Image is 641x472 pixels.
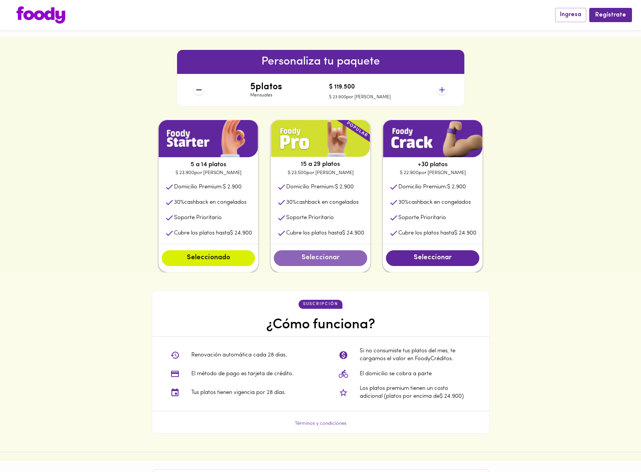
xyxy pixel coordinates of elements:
[589,8,632,22] button: Regístrate
[159,160,258,169] p: 5 a 14 platos
[597,428,633,464] iframe: Messagebird Livechat Widget
[383,120,482,157] img: plan1
[329,84,391,91] h4: $ 119.500
[398,200,408,205] span: 30 %
[281,254,360,262] span: Seleccionar
[191,389,286,397] p: Tus platos tienen vigencia por 28 días.
[335,184,354,190] span: $ 2.900
[360,385,471,401] p: Los platos premium tienen un costo adicional (platos por encima de $ 24.900 )
[223,184,242,190] span: $ 2.900
[360,347,471,363] p: Si no consumiste tus platos del mes, te cargamos el valor en FoodyCréditos.
[447,184,466,190] span: $ 2.900
[271,120,370,157] img: plan1
[274,250,367,266] button: Seleccionar
[560,11,581,18] span: Ingresa
[303,301,338,307] p: suscripción
[286,200,296,205] span: 30 %
[174,183,242,191] p: Domicilio Premium:
[266,316,375,334] h4: ¿Cómo funciona?
[383,169,482,177] p: $ 22.900 por [PERSON_NAME]
[191,351,287,359] p: Renovación automática cada 28 dias.
[295,421,347,426] a: Términos y condiciones
[17,6,65,24] img: logo.png
[191,370,294,378] p: El método de pago es tarjeta de crédito.
[555,8,586,22] button: Ingresa
[177,53,464,71] h6: Personaliza tu paquete
[286,183,354,191] p: Domicilio Premium:
[159,120,258,157] img: plan1
[393,254,472,262] span: Seleccionar
[286,229,364,237] p: Cubre los platos hasta $ 24.900
[174,198,246,206] p: cashback en congelados
[398,229,476,237] p: Cubre los platos hasta $ 24.900
[169,254,248,262] span: Seleccionado
[271,160,370,169] p: 15 a 29 platos
[398,214,446,222] p: Soporte Prioritario
[286,198,359,206] p: cashback en congelados
[386,250,479,266] button: Seleccionar
[595,12,626,19] span: Regístrate
[162,250,255,266] button: Seleccionado
[398,183,466,191] p: Domicilio Premium:
[271,169,370,177] p: $ 23.500 por [PERSON_NAME]
[286,214,334,222] p: Soporte Prioritario
[174,200,184,205] span: 30 %
[398,198,471,206] p: cashback en congelados
[159,169,258,177] p: $ 23.900 por [PERSON_NAME]
[329,94,391,101] p: $ 23.900 por [PERSON_NAME]
[383,160,482,169] p: +30 platos
[360,370,432,378] p: El domicilio se cobra a parte
[174,229,252,237] p: Cubre los platos hasta $ 24.900
[174,214,222,222] p: Soporte Prioritario
[250,92,282,99] p: Mensuales
[250,82,282,92] h4: 5 platos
